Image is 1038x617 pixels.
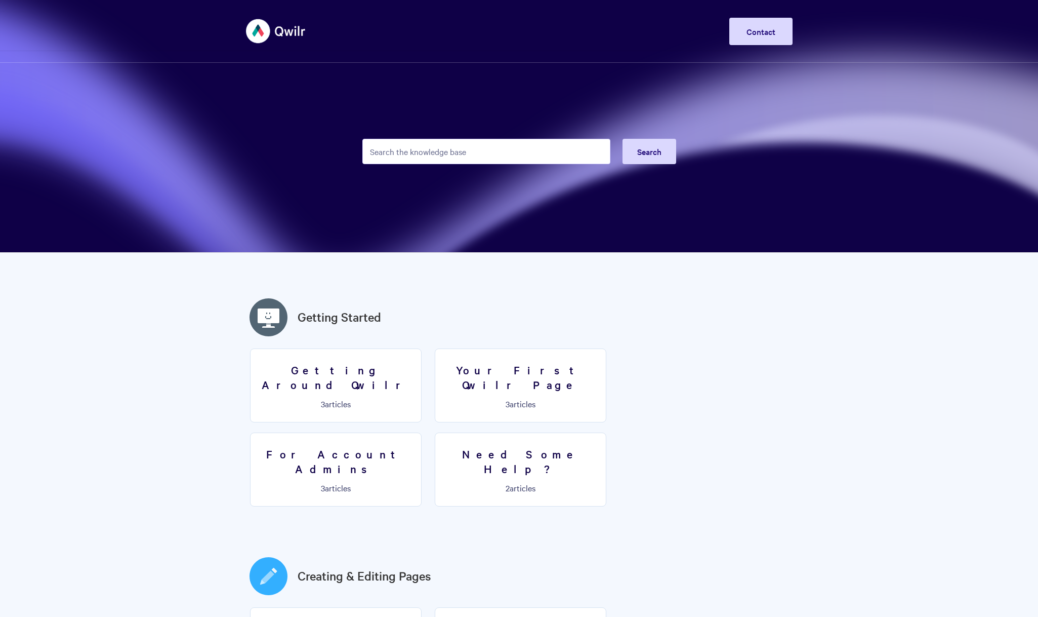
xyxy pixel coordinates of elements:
[441,447,600,476] h3: Need Some Help?
[246,12,306,50] img: Qwilr Help Center
[298,567,431,585] a: Creating & Editing Pages
[250,433,422,507] a: For Account Admins 3articles
[250,349,422,422] a: Getting Around Qwilr 3articles
[321,482,325,493] span: 3
[506,398,510,409] span: 3
[257,399,415,408] p: articles
[441,483,600,492] p: articles
[637,146,661,157] span: Search
[441,399,600,408] p: articles
[257,483,415,492] p: articles
[362,139,610,164] input: Search the knowledge base
[257,363,415,392] h3: Getting Around Qwilr
[729,18,793,45] a: Contact
[321,398,325,409] span: 3
[435,433,606,507] a: Need Some Help? 2articles
[298,308,381,326] a: Getting Started
[257,447,415,476] h3: For Account Admins
[435,349,606,422] a: Your First Qwilr Page 3articles
[622,139,676,164] button: Search
[441,363,600,392] h3: Your First Qwilr Page
[506,482,510,493] span: 2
